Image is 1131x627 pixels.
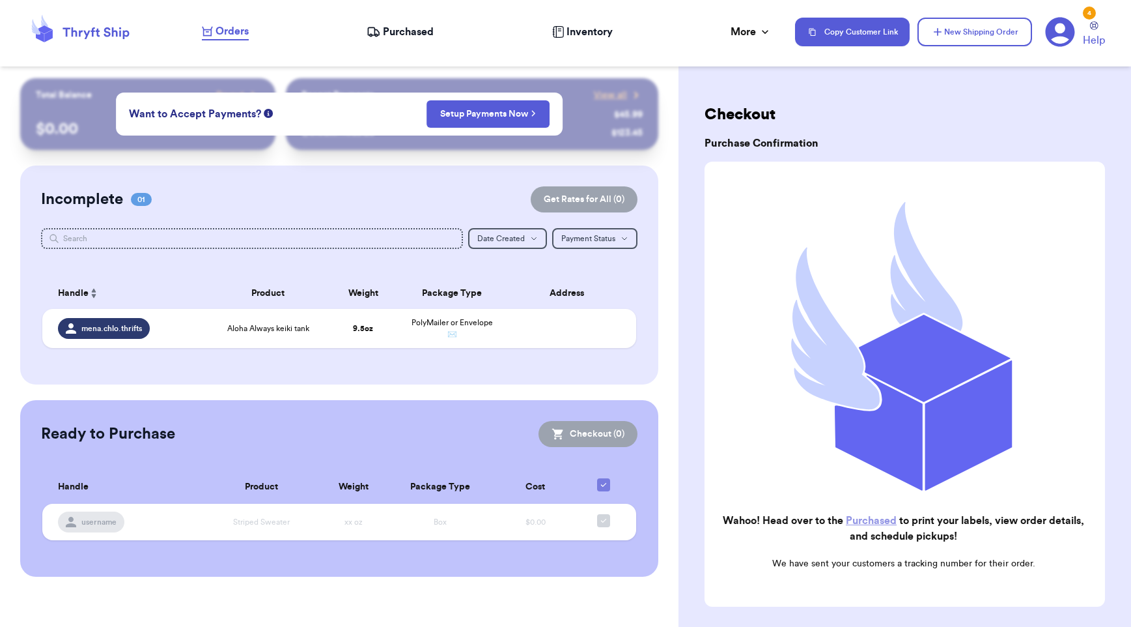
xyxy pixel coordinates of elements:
span: Help [1083,33,1105,48]
span: username [81,517,117,527]
button: Get Rates for All (0) [531,186,637,212]
th: Package Type [398,278,505,309]
button: Date Created [468,228,547,249]
th: Address [505,278,636,309]
h2: Ready to Purchase [41,424,175,445]
span: Want to Accept Payments? [129,106,261,122]
button: Payment Status [552,228,637,249]
th: Product [209,278,328,309]
a: Purchased [846,516,897,526]
span: PolyMailer or Envelope ✉️ [412,319,493,338]
span: $0.00 [525,518,546,526]
span: Payment Status [561,235,615,242]
div: 4 [1083,7,1096,20]
span: Striped Sweater [233,518,290,526]
span: Aloha Always keiki tank [227,323,309,334]
h2: Wahoo! Head over to the to print your labels, view order details, and schedule pickups! [715,513,1092,544]
th: Package Type [388,471,492,504]
a: Payout [216,89,260,102]
strong: 9.5 oz [353,325,373,332]
span: Orders [216,23,249,39]
span: Box [434,518,447,526]
span: mena.chlo.thrifts [81,323,142,334]
span: Date Created [477,235,525,242]
h3: Purchase Confirmation [705,136,1105,151]
p: Recent Payments [301,89,374,102]
a: Setup Payments Now [440,108,536,121]
button: Copy Customer Link [795,18,910,46]
span: xx oz [344,518,363,526]
a: Purchased [367,24,434,40]
button: Setup Payments Now [426,100,550,128]
h2: Incomplete [41,189,123,210]
span: Purchased [383,24,434,40]
th: Cost [492,471,579,504]
th: Product [204,471,319,504]
p: Total Balance [36,89,92,102]
a: 4 [1045,17,1075,47]
span: Payout [216,89,244,102]
p: $ 0.00 [36,119,260,139]
span: 01 [131,193,152,206]
input: Search [41,228,463,249]
th: Weight [328,278,398,309]
button: Sort ascending [89,285,99,301]
span: View all [594,89,627,102]
span: Handle [58,480,89,494]
a: Inventory [552,24,613,40]
div: $ 123.45 [611,126,643,139]
span: Inventory [566,24,613,40]
p: We have sent your customers a tracking number for their order. [715,557,1092,570]
button: Checkout (0) [538,421,637,447]
h2: Checkout [705,104,1105,125]
button: New Shipping Order [917,18,1032,46]
th: Weight [319,471,388,504]
a: View all [594,89,643,102]
div: More [731,24,772,40]
a: Orders [202,23,249,40]
a: Help [1083,22,1105,48]
div: $ 45.99 [614,108,643,121]
span: Handle [58,287,89,300]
